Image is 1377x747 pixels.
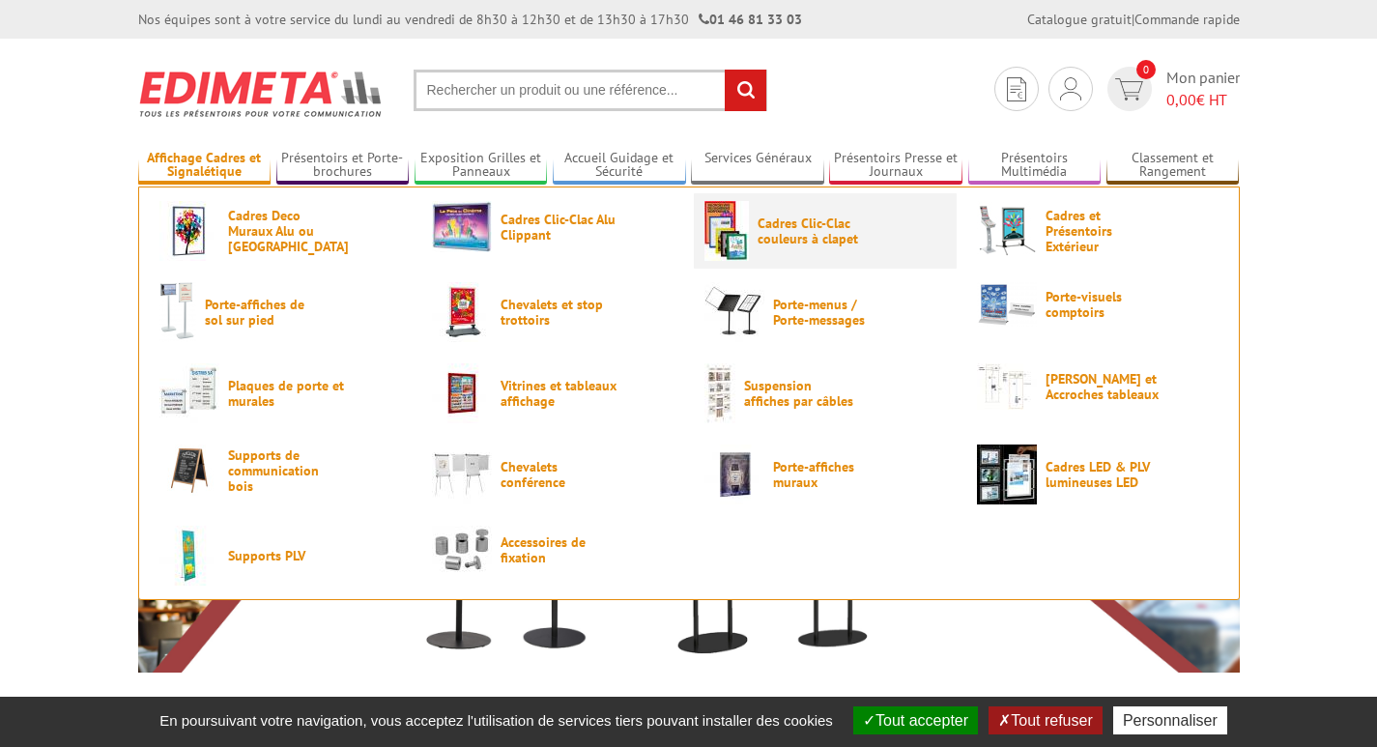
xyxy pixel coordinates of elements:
[159,282,401,342] a: Porte-affiches de sol sur pied
[1027,11,1132,28] a: Catalogue gratuit
[1115,78,1143,101] img: devis rapide
[205,297,321,328] span: Porte-affiches de sol sur pied
[228,447,344,494] span: Supports de communication bois
[138,150,272,182] a: Affichage Cadres et Signalétique
[1027,10,1240,29] div: |
[159,526,219,586] img: Supports PLV
[1166,90,1196,109] span: 0,00
[744,378,860,409] span: Suspension affiches par câbles
[228,208,344,254] span: Cadres Deco Muraux Alu ou [GEOGRAPHIC_DATA]
[432,282,674,342] a: Chevalets et stop trottoirs
[159,445,401,496] a: Supports de communication bois
[1007,77,1026,101] img: devis rapide
[853,706,978,734] button: Tout accepter
[704,445,946,504] a: Porte-affiches muraux
[432,363,492,423] img: Vitrines et tableaux affichage
[977,282,1037,327] img: Porte-visuels comptoirs
[159,363,401,423] a: Plaques de porte et murales
[1113,706,1227,734] button: Personnaliser (fenêtre modale)
[704,445,764,504] img: Porte-affiches muraux
[432,445,674,504] a: Chevalets conférence
[977,363,1037,410] img: Cimaises et Accroches tableaux
[553,150,686,182] a: Accueil Guidage et Sécurité
[704,363,735,423] img: Suspension affiches par câbles
[501,297,617,328] span: Chevalets et stop trottoirs
[829,150,962,182] a: Présentoirs Presse et Journaux
[432,282,492,342] img: Chevalets et stop trottoirs
[968,150,1102,182] a: Présentoirs Multimédia
[159,201,401,261] a: Cadres Deco Muraux Alu ou [GEOGRAPHIC_DATA]
[977,445,1037,504] img: Cadres LED & PLV lumineuses LED
[501,459,617,490] span: Chevalets conférence
[1136,60,1156,79] span: 0
[704,201,749,261] img: Cadres Clic-Clac couleurs à clapet
[1103,67,1240,111] a: devis rapide 0 Mon panier 0,00€ HT
[977,363,1219,410] a: [PERSON_NAME] et Accroches tableaux
[977,445,1219,504] a: Cadres LED & PLV lumineuses LED
[432,445,492,504] img: Chevalets conférence
[725,70,766,111] input: rechercher
[150,712,843,729] span: En poursuivant votre navigation, vous acceptez l'utilisation de services tiers pouvant installer ...
[773,297,889,328] span: Porte-menus / Porte-messages
[138,58,385,129] img: Présentoir, panneau, stand - Edimeta - PLV, affichage, mobilier bureau, entreprise
[977,201,1219,261] a: Cadres et Présentoirs Extérieur
[977,201,1037,261] img: Cadres et Présentoirs Extérieur
[432,526,492,573] img: Accessoires de fixation
[228,548,344,563] span: Supports PLV
[159,526,401,586] a: Supports PLV
[1046,208,1162,254] span: Cadres et Présentoirs Extérieur
[138,10,802,29] div: Nos équipes sont à votre service du lundi au vendredi de 8h30 à 12h30 et de 13h30 à 17h30
[228,378,344,409] span: Plaques de porte et murales
[159,282,196,342] img: Porte-affiches de sol sur pied
[1166,89,1240,111] span: € HT
[432,363,674,423] a: Vitrines et tableaux affichage
[501,212,617,243] span: Cadres Clic-Clac Alu Clippant
[432,201,492,252] img: Cadres Clic-Clac Alu Clippant
[1166,67,1240,111] span: Mon panier
[758,215,874,246] span: Cadres Clic-Clac couleurs à clapet
[1046,371,1162,402] span: [PERSON_NAME] et Accroches tableaux
[276,150,410,182] a: Présentoirs et Porte-brochures
[704,282,946,342] a: Porte-menus / Porte-messages
[773,459,889,490] span: Porte-affiches muraux
[159,201,219,261] img: Cadres Deco Muraux Alu ou Bois
[415,150,548,182] a: Exposition Grilles et Panneaux
[704,201,946,261] a: Cadres Clic-Clac couleurs à clapet
[1046,289,1162,320] span: Porte-visuels comptoirs
[1134,11,1240,28] a: Commande rapide
[1106,150,1240,182] a: Classement et Rangement
[704,363,946,423] a: Suspension affiches par câbles
[1046,459,1162,490] span: Cadres LED & PLV lumineuses LED
[501,534,617,565] span: Accessoires de fixation
[691,150,824,182] a: Services Généraux
[989,706,1102,734] button: Tout refuser
[699,11,802,28] strong: 01 46 81 33 03
[159,445,219,496] img: Supports de communication bois
[432,526,674,573] a: Accessoires de fixation
[977,282,1219,327] a: Porte-visuels comptoirs
[432,201,674,252] a: Cadres Clic-Clac Alu Clippant
[704,282,764,342] img: Porte-menus / Porte-messages
[1060,77,1081,101] img: devis rapide
[501,378,617,409] span: Vitrines et tableaux affichage
[159,363,219,423] img: Plaques de porte et murales
[414,70,767,111] input: Rechercher un produit ou une référence...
